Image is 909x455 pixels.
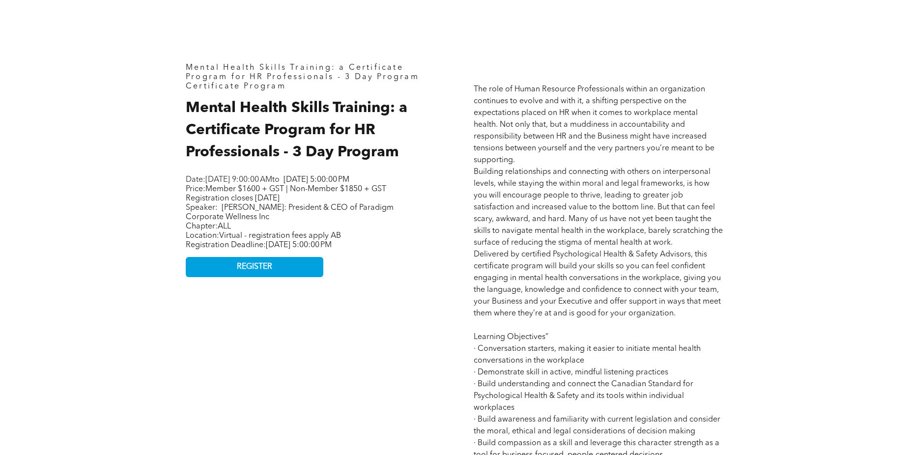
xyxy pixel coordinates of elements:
span: [DATE] 5:00:00 PM [266,241,332,249]
span: [DATE] 9:00:00 AM [205,176,272,184]
span: Date: to [186,176,280,184]
span: Virtual - registration fees apply AB [219,232,341,240]
span: Location: Registration Deadline: [186,232,341,249]
span: Member $1600 + GST | Non-Member $1850 + GST Registration closes [DATE] [186,185,386,202]
span: Certificate Program [186,83,286,90]
a: REGISTER [186,257,323,277]
span: Speaker: [186,204,218,212]
span: Mental Health Skills Training: a Certificate Program for HR Professionals - 3 Day Program [186,101,407,160]
span: ALL [218,223,231,230]
span: Price: [186,185,386,202]
span: [PERSON_NAME]: President & CEO of Paradigm Corporate Wellness Inc [186,204,394,221]
span: [DATE] 5:00:00 PM [284,176,349,184]
span: Chapter: [186,223,231,230]
span: REGISTER [237,262,272,272]
span: Mental Health Skills Training: a Certificate Program for HR Professionals - 3 Day Program [186,64,419,81]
